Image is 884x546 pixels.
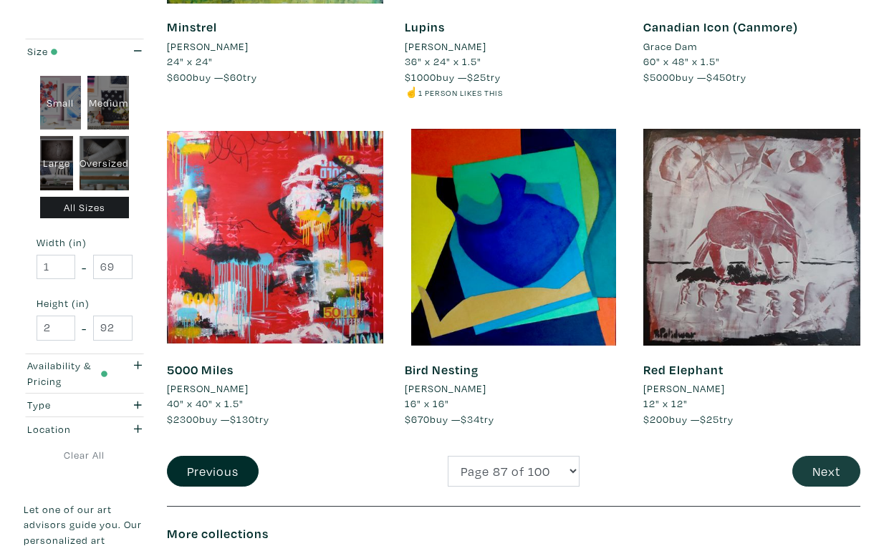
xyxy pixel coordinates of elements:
small: Width (in) [37,238,133,248]
span: $130 [230,412,255,426]
button: Availability & Pricing [24,354,145,393]
button: Location [24,417,145,441]
div: Oversized [80,136,129,190]
small: 1 person likes this [418,87,503,98]
span: $60 [224,70,243,84]
li: [PERSON_NAME] [167,381,249,396]
a: [PERSON_NAME] [643,381,860,396]
span: $5000 [643,70,676,84]
div: Large [40,136,74,190]
span: buy — try [405,412,494,426]
button: Size [24,39,145,63]
li: [PERSON_NAME] [405,381,486,396]
span: buy — try [643,70,746,84]
h6: More collections [167,526,860,542]
a: Grace Dam [643,39,860,54]
span: buy — try [167,70,257,84]
span: $200 [643,412,669,426]
a: Red Elephant [643,361,724,378]
span: - [82,258,87,277]
a: 5000 Miles [167,361,234,378]
div: Medium [87,76,129,130]
a: [PERSON_NAME] [405,381,622,396]
span: buy — try [405,70,501,84]
span: - [82,318,87,338]
span: buy — try [643,412,734,426]
span: 36" x 24" x 1.5" [405,54,481,68]
span: 12" x 12" [643,396,688,410]
a: [PERSON_NAME] [167,39,384,54]
a: Canadian Icon (Canmore) [643,19,798,35]
a: Bird Nesting [405,361,479,378]
span: 16" x 16" [405,396,449,410]
a: [PERSON_NAME] [405,39,622,54]
li: [PERSON_NAME] [405,39,486,54]
li: Grace Dam [643,39,697,54]
div: Small [40,76,82,130]
li: [PERSON_NAME] [167,39,249,54]
span: $1000 [405,70,436,84]
small: Height (in) [37,298,133,308]
div: Size [27,44,108,59]
button: Previous [167,456,259,487]
a: Minstrel [167,19,217,35]
span: $25 [467,70,486,84]
div: All Sizes [40,197,130,219]
span: buy — try [167,412,269,426]
span: $25 [700,412,719,426]
li: [PERSON_NAME] [643,381,725,396]
button: Type [24,394,145,417]
span: $670 [405,412,430,426]
span: 60" x 48" x 1.5" [643,54,720,68]
span: 24" x 24" [167,54,213,68]
span: $34 [461,412,480,426]
div: Availability & Pricing [27,358,108,389]
span: $600 [167,70,193,84]
a: [PERSON_NAME] [167,381,384,396]
div: Location [27,421,108,437]
a: Clear All [24,447,145,463]
button: Next [792,456,860,487]
span: 40" x 40" x 1.5" [167,396,244,410]
li: ☝️ [405,84,622,100]
span: $2300 [167,412,199,426]
a: Lupins [405,19,445,35]
div: Type [27,397,108,413]
span: $450 [706,70,732,84]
